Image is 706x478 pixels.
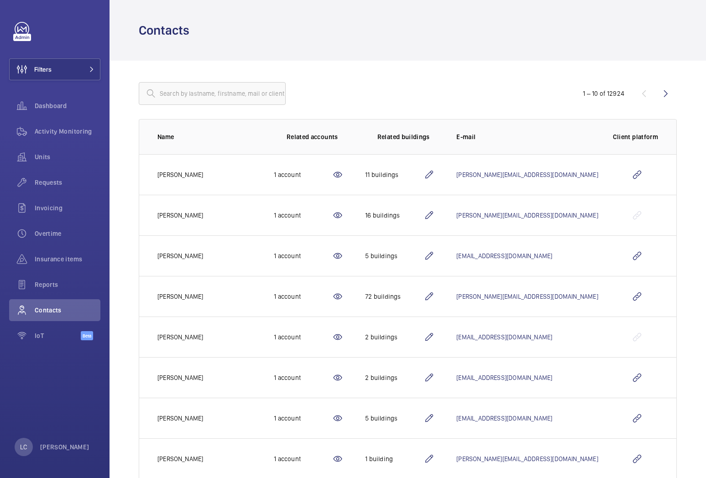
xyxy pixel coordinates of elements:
div: 2 buildings [365,373,424,382]
div: 1 account [274,333,332,342]
span: Contacts [35,306,100,315]
p: [PERSON_NAME] [157,414,203,423]
a: [EMAIL_ADDRESS][DOMAIN_NAME] [456,374,552,381]
p: [PERSON_NAME] [157,454,203,463]
span: Units [35,152,100,161]
div: 11 buildings [365,170,424,179]
p: [PERSON_NAME] [40,442,89,452]
div: 5 buildings [365,414,424,423]
p: Related accounts [287,132,338,141]
p: Related buildings [377,132,430,141]
span: Filters [34,65,52,74]
span: Invoicing [35,203,100,213]
a: [PERSON_NAME][EMAIL_ADDRESS][DOMAIN_NAME] [456,293,598,300]
input: Search by lastname, firstname, mail or client [139,82,286,105]
div: 5 buildings [365,251,424,260]
span: Requests [35,178,100,187]
p: [PERSON_NAME] [157,211,203,220]
p: Client platform [613,132,658,141]
span: Beta [81,331,93,340]
div: 1 account [274,454,332,463]
a: [PERSON_NAME][EMAIL_ADDRESS][DOMAIN_NAME] [456,171,598,178]
div: 1 account [274,251,332,260]
p: [PERSON_NAME] [157,251,203,260]
span: Reports [35,280,100,289]
p: [PERSON_NAME] [157,292,203,301]
a: [EMAIL_ADDRESS][DOMAIN_NAME] [456,415,552,422]
p: LC [20,442,27,452]
div: 2 buildings [365,333,424,342]
span: Overtime [35,229,100,238]
p: E-mail [456,132,598,141]
div: 1 account [274,211,332,220]
p: [PERSON_NAME] [157,373,203,382]
a: [PERSON_NAME][EMAIL_ADDRESS][DOMAIN_NAME] [456,455,598,462]
div: 16 buildings [365,211,424,220]
button: Filters [9,58,100,80]
h1: Contacts [139,22,195,39]
div: 1 account [274,414,332,423]
a: [EMAIL_ADDRESS][DOMAIN_NAME] [456,252,552,260]
div: 72 buildings [365,292,424,301]
p: [PERSON_NAME] [157,170,203,179]
a: [EMAIL_ADDRESS][DOMAIN_NAME] [456,333,552,341]
div: 1 building [365,454,424,463]
span: IoT [35,331,81,340]
div: 1 account [274,292,332,301]
div: 1 account [274,170,332,179]
div: 1 – 10 of 12924 [583,89,624,98]
p: [PERSON_NAME] [157,333,203,342]
a: [PERSON_NAME][EMAIL_ADDRESS][DOMAIN_NAME] [456,212,598,219]
div: 1 account [274,373,332,382]
p: Name [157,132,259,141]
span: Insurance items [35,255,100,264]
span: Activity Monitoring [35,127,100,136]
span: Dashboard [35,101,100,110]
